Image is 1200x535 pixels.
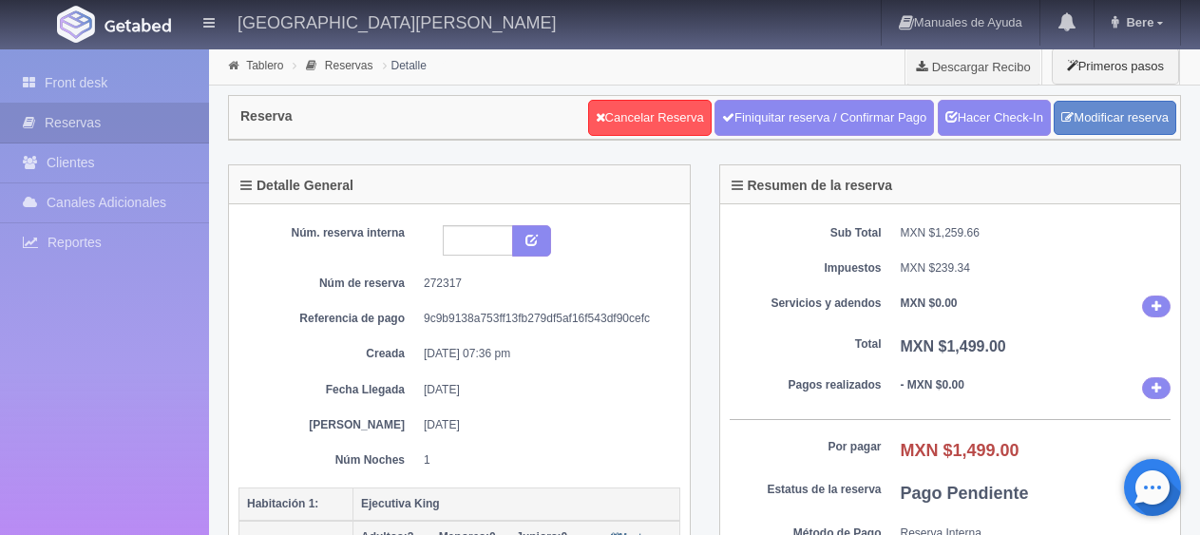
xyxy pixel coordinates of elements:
[253,452,405,468] dt: Núm Noches
[253,382,405,398] dt: Fecha Llegada
[730,225,882,241] dt: Sub Total
[901,441,1019,460] b: MXN $1,499.00
[105,18,171,32] img: Getabed
[901,484,1029,503] b: Pago Pendiente
[246,59,283,72] a: Tablero
[240,179,353,193] h4: Detalle General
[240,109,293,124] h4: Reserva
[1054,101,1176,136] a: Modificar reserva
[253,225,405,241] dt: Núm. reserva interna
[253,276,405,292] dt: Núm de reserva
[325,59,373,72] a: Reservas
[424,382,666,398] dd: [DATE]
[901,225,1171,241] dd: MXN $1,259.66
[253,346,405,362] dt: Creada
[730,336,882,353] dt: Total
[901,260,1171,277] dd: MXN $239.34
[901,296,958,310] b: MXN $0.00
[424,417,666,433] dd: [DATE]
[253,311,405,327] dt: Referencia de pago
[378,56,431,74] li: Detalle
[730,377,882,393] dt: Pagos realizados
[732,179,893,193] h4: Resumen de la reserva
[353,487,680,521] th: Ejecutiva King
[938,100,1051,136] a: Hacer Check-In
[57,6,95,43] img: Getabed
[424,311,666,327] dd: 9c9b9138a753ff13fb279df5af16f543df90cefc
[901,338,1006,354] b: MXN $1,499.00
[424,346,666,362] dd: [DATE] 07:36 pm
[905,48,1041,86] a: Descargar Recibo
[247,497,318,510] b: Habitación 1:
[714,100,934,136] a: Finiquitar reserva / Confirmar Pago
[1052,48,1179,85] button: Primeros pasos
[730,296,882,312] dt: Servicios y adendos
[424,276,666,292] dd: 272317
[901,378,964,392] b: - MXN $0.00
[588,100,712,136] a: Cancelar Reserva
[730,439,882,455] dt: Por pagar
[238,10,556,33] h4: [GEOGRAPHIC_DATA][PERSON_NAME]
[730,260,882,277] dt: Impuestos
[253,417,405,433] dt: [PERSON_NAME]
[730,482,882,498] dt: Estatus de la reserva
[424,452,666,468] dd: 1
[1121,15,1153,29] span: Bere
